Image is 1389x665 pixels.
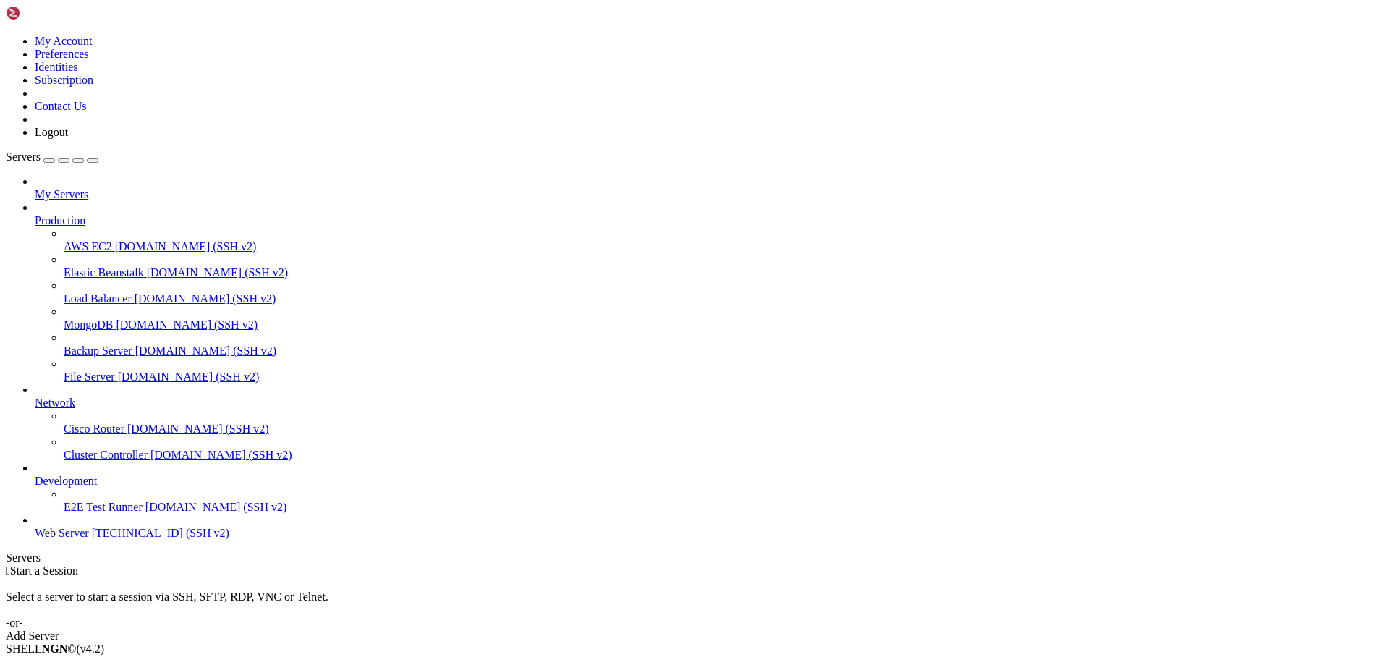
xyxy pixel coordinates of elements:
[64,501,143,513] span: E2E Test Runner
[35,527,89,539] span: Web Server
[127,423,269,435] span: [DOMAIN_NAME] (SSH v2)
[115,240,257,253] span: [DOMAIN_NAME] (SSH v2)
[35,214,85,226] span: Production
[35,48,89,60] a: Preferences
[64,370,1383,384] a: File Server [DOMAIN_NAME] (SSH v2)
[35,514,1383,540] li: Web Server [TECHNICAL_ID] (SSH v2)
[35,214,1383,227] a: Production
[64,370,115,383] span: File Server
[6,630,1383,643] div: Add Server
[6,6,89,20] img: Shellngn
[35,475,1383,488] a: Development
[6,643,104,655] span: SHELL ©
[77,643,105,655] span: 4.2.0
[6,551,1383,564] div: Servers
[64,266,1383,279] a: Elastic Beanstalk [DOMAIN_NAME] (SSH v2)
[35,384,1383,462] li: Network
[118,370,260,383] span: [DOMAIN_NAME] (SSH v2)
[64,318,113,331] span: MongoDB
[35,126,68,138] a: Logout
[35,201,1383,384] li: Production
[64,253,1383,279] li: Elastic Beanstalk [DOMAIN_NAME] (SSH v2)
[35,397,1383,410] a: Network
[64,292,132,305] span: Load Balancer
[6,151,98,163] a: Servers
[64,240,112,253] span: AWS EC2
[64,240,1383,253] a: AWS EC2 [DOMAIN_NAME] (SSH v2)
[64,423,1383,436] a: Cisco Router [DOMAIN_NAME] (SSH v2)
[35,527,1383,540] a: Web Server [TECHNICAL_ID] (SSH v2)
[135,344,277,357] span: [DOMAIN_NAME] (SSH v2)
[64,344,132,357] span: Backup Server
[64,449,1383,462] a: Cluster Controller [DOMAIN_NAME] (SSH v2)
[64,423,124,435] span: Cisco Router
[64,436,1383,462] li: Cluster Controller [DOMAIN_NAME] (SSH v2)
[135,292,276,305] span: [DOMAIN_NAME] (SSH v2)
[64,279,1383,305] li: Load Balancer [DOMAIN_NAME] (SSH v2)
[116,318,258,331] span: [DOMAIN_NAME] (SSH v2)
[35,475,97,487] span: Development
[35,397,75,409] span: Network
[64,318,1383,331] a: MongoDB [DOMAIN_NAME] (SSH v2)
[6,151,41,163] span: Servers
[35,462,1383,514] li: Development
[64,357,1383,384] li: File Server [DOMAIN_NAME] (SSH v2)
[64,331,1383,357] li: Backup Server [DOMAIN_NAME] (SSH v2)
[35,175,1383,201] li: My Servers
[145,501,287,513] span: [DOMAIN_NAME] (SSH v2)
[35,35,93,47] a: My Account
[64,227,1383,253] li: AWS EC2 [DOMAIN_NAME] (SSH v2)
[147,266,289,279] span: [DOMAIN_NAME] (SSH v2)
[64,501,1383,514] a: E2E Test Runner [DOMAIN_NAME] (SSH v2)
[35,188,1383,201] a: My Servers
[64,488,1383,514] li: E2E Test Runner [DOMAIN_NAME] (SSH v2)
[64,292,1383,305] a: Load Balancer [DOMAIN_NAME] (SSH v2)
[6,577,1383,630] div: Select a server to start a session via SSH, SFTP, RDP, VNC or Telnet. -or-
[64,410,1383,436] li: Cisco Router [DOMAIN_NAME] (SSH v2)
[150,449,292,461] span: [DOMAIN_NAME] (SSH v2)
[64,344,1383,357] a: Backup Server [DOMAIN_NAME] (SSH v2)
[64,449,148,461] span: Cluster Controller
[92,527,229,539] span: [TECHNICAL_ID] (SSH v2)
[42,643,68,655] b: NGN
[64,266,144,279] span: Elastic Beanstalk
[35,100,87,112] a: Contact Us
[6,564,10,577] span: 
[10,564,78,577] span: Start a Session
[35,74,93,86] a: Subscription
[35,61,78,73] a: Identities
[64,305,1383,331] li: MongoDB [DOMAIN_NAME] (SSH v2)
[35,188,88,200] span: My Servers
